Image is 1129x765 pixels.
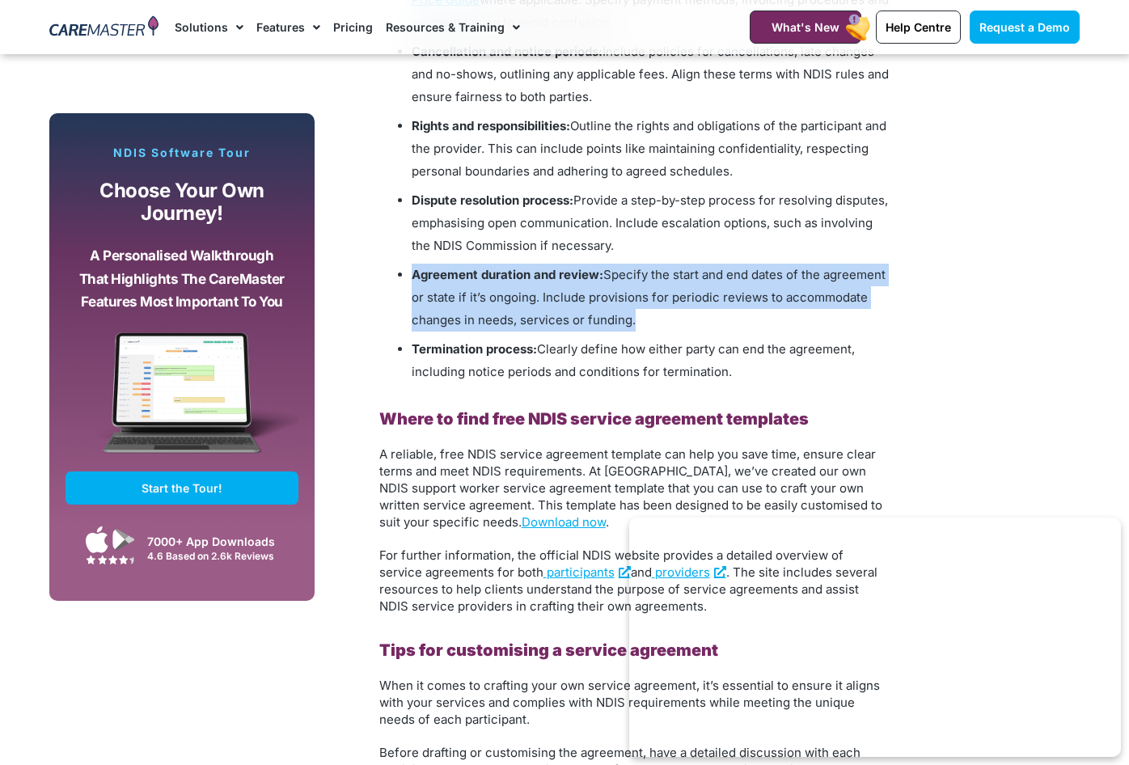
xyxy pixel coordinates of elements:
[78,244,286,314] p: A personalised walkthrough that highlights the CareMaster features most important to you
[86,555,134,564] img: Google Play Store App Review Stars
[412,267,886,328] span: Specify the start and end dates of the agreement or state if it’s ongoing. Include provisions for...
[750,11,861,44] a: What's New
[412,192,888,253] span: Provide a step-by-step process for resolving disputes, emphasising open communication. Include es...
[876,11,961,44] a: Help Centre
[412,192,573,208] b: Dispute resolution process:
[66,146,298,160] p: NDIS Software Tour
[970,11,1080,44] a: Request a Demo
[772,20,839,34] span: What's New
[112,527,135,552] img: Google Play App Icon
[412,341,855,379] span: Clearly define how either party can end the agreement, including notice periods and conditions fo...
[66,471,298,505] a: Start the Tour!
[379,564,877,614] span: . The site includes several resources to help clients understand the purpose of service agreement...
[412,118,886,179] span: Outline the rights and obligations of the participant and the provider. This can include points l...
[522,514,606,530] a: Download now
[66,332,298,471] img: CareMaster Software Mockup on Screen
[147,550,290,562] div: 4.6 Based on 2.6k Reviews
[379,678,880,727] span: When it comes to crafting your own service agreement, it’s essential to ensure it aligns with you...
[629,518,1121,757] iframe: Popup CTA
[379,640,718,660] b: Tips for customising a service agreement
[78,180,286,226] p: Choose your own journey!
[543,564,631,580] a: participants
[412,267,603,282] b: Agreement duration and review:
[142,481,222,495] span: Start the Tour!
[412,44,889,104] span: Include policies for cancellations, late changes and no-shows, outlining any applicable fees. Ali...
[547,564,615,580] span: participants
[86,526,108,553] img: Apple App Store Icon
[379,547,844,580] span: For further information, the official NDIS website provides a detailed overview of service agreem...
[412,118,570,133] b: Rights and responsibilities:
[49,15,159,40] img: CareMaster Logo
[412,341,537,357] b: Termination process:
[379,446,882,530] span: A reliable, free NDIS service agreement template can help you save time, ensure clear terms and m...
[979,20,1070,34] span: Request a Demo
[886,20,951,34] span: Help Centre
[147,533,290,550] div: 7000+ App Downloads
[379,409,809,429] b: Where to find free NDIS service agreement templates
